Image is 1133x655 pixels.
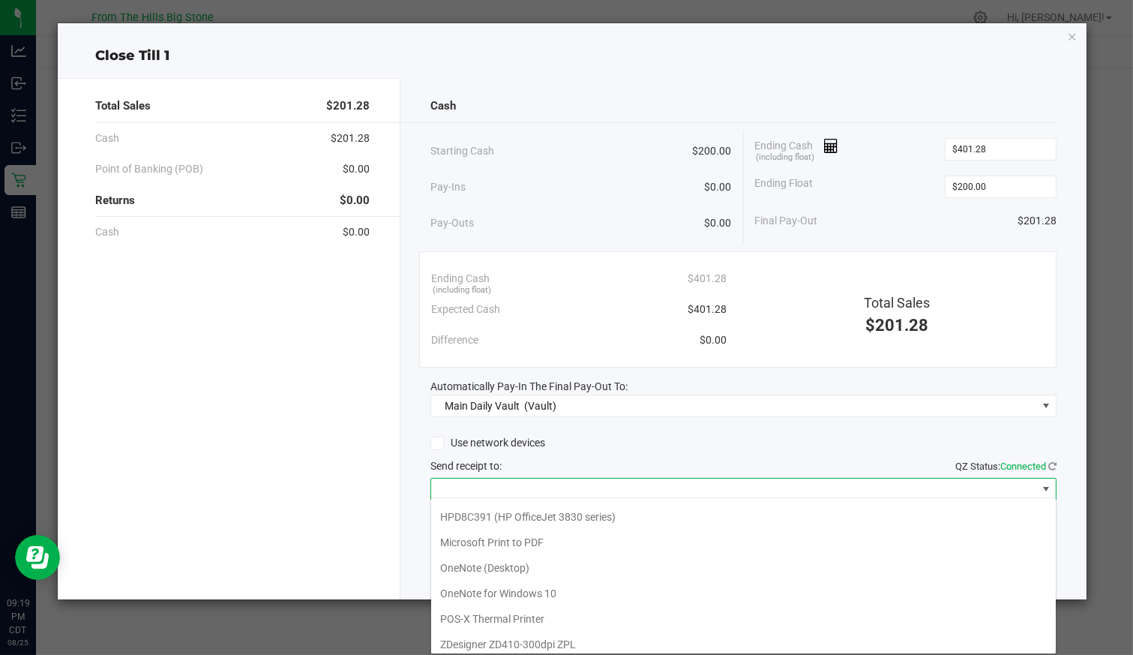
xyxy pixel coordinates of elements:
[688,302,727,317] span: $401.28
[955,461,1057,472] span: QZ Status:
[326,98,370,115] span: $201.28
[430,460,502,472] span: Send receipt to:
[431,555,1056,581] li: OneNote (Desktop)
[95,224,119,240] span: Cash
[343,161,370,177] span: $0.00
[865,316,928,335] span: $201.28
[430,435,545,451] label: Use network devices
[1018,213,1057,229] span: $201.28
[15,535,60,580] iframe: Resource center
[431,302,500,317] span: Expected Cash
[445,400,520,412] span: Main Daily Vault
[95,185,370,217] div: Returns
[688,271,727,287] span: $401.28
[431,606,1056,632] li: POS-X Thermal Printer
[430,143,494,159] span: Starting Cash
[431,332,478,348] span: Difference
[864,295,930,311] span: Total Sales
[431,581,1056,606] li: OneNote for Windows 10
[331,131,370,146] span: $201.28
[755,213,818,229] span: Final Pay-Out
[756,152,814,164] span: (including float)
[1000,461,1046,472] span: Connected
[340,192,370,209] span: $0.00
[58,46,1086,66] div: Close Till 1
[705,179,732,195] span: $0.00
[433,284,491,297] span: (including float)
[431,271,490,287] span: Ending Cash
[524,400,556,412] span: (Vault)
[95,131,119,146] span: Cash
[430,380,628,392] span: Automatically Pay-In The Final Pay-Out To:
[431,504,1056,530] li: HPD8C391 (HP OfficeJet 3830 series)
[430,179,466,195] span: Pay-Ins
[431,530,1056,555] li: Microsoft Print to PDF
[430,215,474,231] span: Pay-Outs
[755,176,814,198] span: Ending Float
[705,215,732,231] span: $0.00
[755,138,839,161] span: Ending Cash
[700,332,727,348] span: $0.00
[95,98,151,115] span: Total Sales
[693,143,732,159] span: $200.00
[343,224,370,240] span: $0.00
[95,161,203,177] span: Point of Banking (POB)
[430,98,456,115] span: Cash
